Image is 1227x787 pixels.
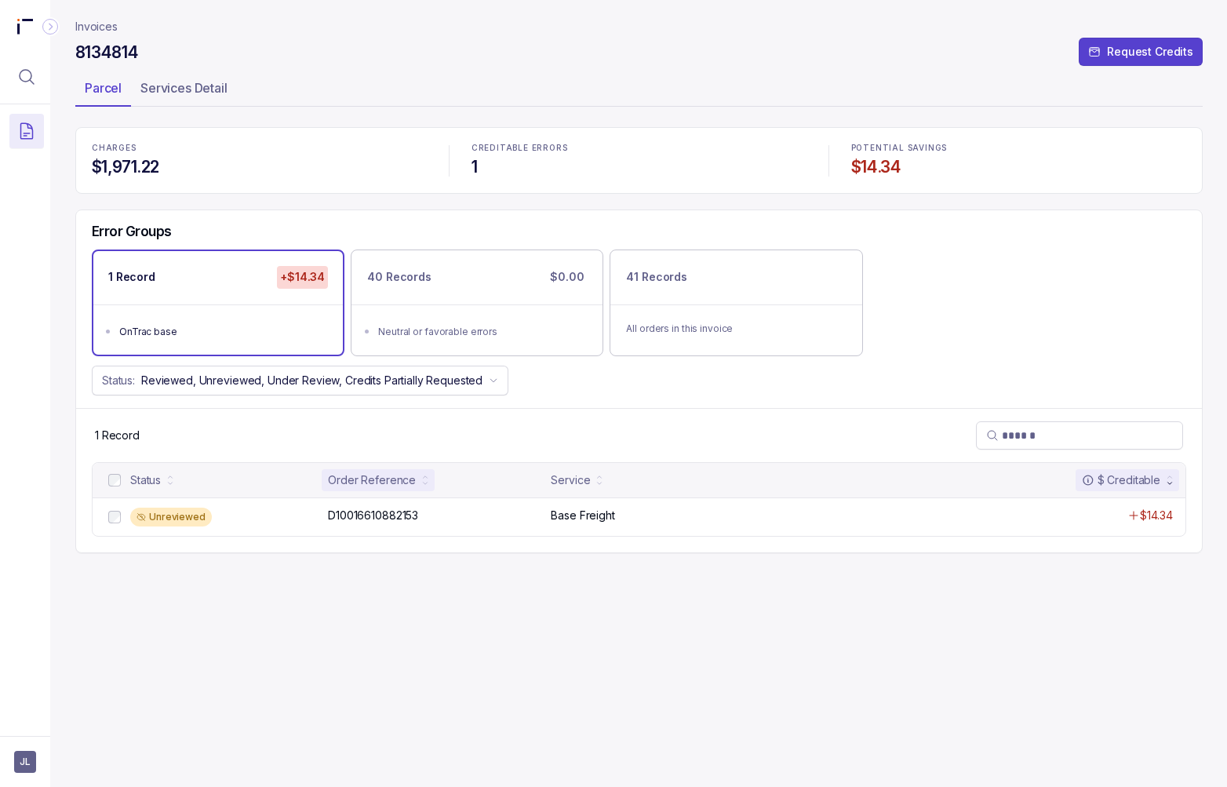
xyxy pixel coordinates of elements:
input: checkbox-checkbox [108,474,121,486]
p: Status: [102,373,135,388]
p: $14.34 [1140,508,1173,523]
p: Reviewed, Unreviewed, Under Review, Credits Partially Requested [141,373,482,388]
p: Parcel [85,78,122,97]
h4: $1,971.22 [92,156,427,178]
div: $ Creditable [1082,472,1160,488]
p: POTENTIAL SAVINGS [851,144,1186,153]
div: Unreviewed [130,508,212,526]
button: Menu Icon Button DocumentTextIcon [9,114,44,148]
p: All orders in this invoice [626,321,846,337]
p: 1 Record [108,269,155,285]
p: +$14.34 [277,266,328,288]
div: Status [130,472,161,488]
button: Menu Icon Button MagnifyingGlassIcon [9,60,44,94]
h5: Error Groups [92,223,172,240]
p: Services Detail [140,78,228,97]
div: Neutral or favorable errors [378,324,585,340]
p: D10016610882153 [328,508,418,523]
input: checkbox-checkbox [108,511,121,523]
p: CHARGES [92,144,427,153]
button: Request Credits [1079,38,1203,66]
div: OnTrac base [119,324,326,340]
p: 41 Records [626,269,687,285]
div: Collapse Icon [41,17,60,36]
button: Status:Reviewed, Unreviewed, Under Review, Credits Partially Requested [92,366,508,395]
p: Base Freight [551,508,614,523]
li: Tab Parcel [75,75,131,107]
ul: Tab Group [75,75,1203,107]
h4: $14.34 [851,156,1186,178]
p: 40 Records [367,269,431,285]
a: Invoices [75,19,118,35]
p: Request Credits [1107,44,1193,60]
h4: 8134814 [75,42,139,64]
p: CREDITABLE ERRORS [472,144,806,153]
p: 1 Record [95,428,140,443]
div: Service [551,472,590,488]
div: Remaining page entries [95,428,140,443]
p: $0.00 [547,266,587,288]
button: User initials [14,751,36,773]
li: Tab Services Detail [131,75,237,107]
nav: breadcrumb [75,19,118,35]
div: Order Reference [328,472,416,488]
h4: 1 [472,156,806,178]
